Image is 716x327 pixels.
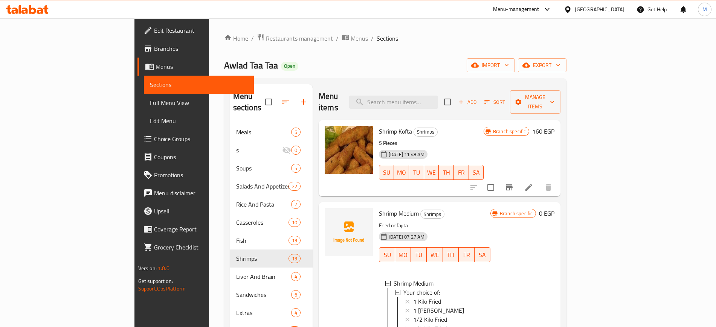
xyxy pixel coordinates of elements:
h6: 0 EGP [539,208,554,219]
span: Choice Groups [154,134,248,143]
span: 0 [292,147,300,154]
span: 4 [292,309,300,316]
div: [GEOGRAPHIC_DATA] [575,5,624,14]
p: 5 Pieces [379,138,484,148]
div: Fish19 [230,231,313,249]
button: TH [443,247,459,262]
span: export [524,61,560,70]
div: Menu-management [493,5,539,14]
a: Grocery Checklist [137,238,254,256]
a: Menu disclaimer [137,184,254,202]
button: Add [455,96,479,108]
span: FR [462,249,472,260]
div: items [291,164,301,173]
h2: Menu items [319,91,340,113]
button: Branch-specific-item [500,178,518,196]
span: Version: [138,263,157,273]
div: Sandwiches6 [230,286,313,304]
nav: breadcrumb [224,33,567,43]
span: Manage items [516,93,554,111]
div: Liver And Brain4 [230,268,313,286]
span: Get support on: [138,276,173,286]
span: Casseroles [236,218,289,227]
span: Shrimp Medium [379,208,419,219]
span: Grocery Checklist [154,243,248,252]
span: Add [457,98,478,106]
span: Rice And Pasta [236,200,291,209]
span: SU [382,167,391,178]
span: Restaurants management [266,34,333,43]
span: import [473,61,509,70]
span: Select all sections [261,94,276,110]
div: Casseroles10 [230,213,313,231]
div: items [291,290,301,299]
span: Soups [236,164,291,173]
span: SU [382,249,392,260]
span: FR [457,167,466,178]
button: delete [539,178,557,196]
a: Choice Groups [137,130,254,148]
a: Branches [137,40,254,58]
span: 22 [289,183,300,190]
span: Coupons [154,152,248,161]
span: Salads And Appetizers [236,182,289,191]
div: items [289,254,301,263]
span: 1.0.0 [158,263,169,273]
button: MO [394,165,409,180]
span: TU [412,167,421,178]
button: Manage items [510,90,560,114]
button: SU [379,247,395,262]
span: MO [397,167,406,178]
span: Edit Restaurant [154,26,248,35]
span: M [702,5,707,14]
span: Sandwiches [236,290,291,299]
span: Shrimps [421,210,444,219]
a: Menus [137,58,254,76]
span: SA [472,167,481,178]
span: TU [414,249,424,260]
div: items [289,182,301,191]
span: Select section [440,94,455,110]
span: 4 [292,273,300,280]
span: Promotions [154,170,248,179]
a: Edit menu item [524,183,533,192]
div: s0 [230,141,313,159]
div: Open [281,62,298,71]
button: WE [424,165,439,180]
span: 1 [PERSON_NAME] [413,306,464,315]
span: Liver And Brain [236,272,291,281]
span: Branches [154,44,248,53]
span: Sort items [479,96,510,108]
a: Coupons [137,148,254,166]
span: 5 [292,165,300,172]
button: WE [427,247,443,262]
div: items [291,272,301,281]
a: Edit Menu [144,112,254,130]
div: items [291,200,301,209]
div: items [291,128,301,137]
span: Shrimp Kofta [379,126,412,137]
span: Edit Menu [150,116,248,125]
span: WE [427,167,436,178]
span: Awlad Taa Taa [224,57,278,74]
span: 19 [289,255,300,262]
div: Shrimps19 [230,249,313,268]
button: Add section [295,93,313,111]
span: MO [398,249,408,260]
span: Open [281,63,298,69]
div: items [289,236,301,245]
div: s [236,146,282,155]
a: Menus [342,33,368,43]
div: Rice And Pasta7 [230,195,313,213]
span: Your choice of: [403,288,440,297]
span: Fish [236,236,289,245]
span: Branch specific [490,128,529,135]
svg: Inactive section [282,146,291,155]
a: Edit Restaurant [137,21,254,40]
span: [DATE] 07:27 AM [386,233,427,240]
div: Meals5 [230,123,313,141]
div: Shrimps [420,210,444,219]
span: 6 [292,291,300,298]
